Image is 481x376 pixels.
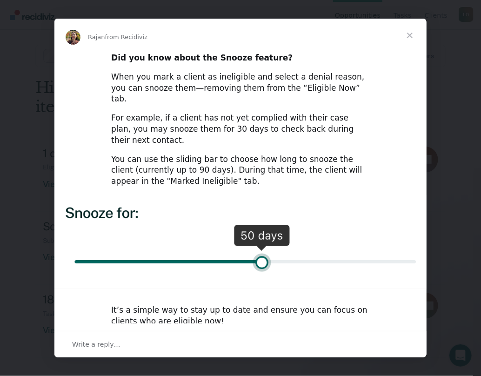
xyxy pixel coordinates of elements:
[111,113,370,146] div: For example, if a client has not yet complied with their case plan, you may snooze them for 30 da...
[393,19,427,52] span: Close
[111,154,370,187] div: You can use the sliding bar to choose how long to snooze the client (currently up to 90 days). Du...
[54,331,427,357] div: Open conversation and reply
[88,34,105,40] span: Rajan
[111,305,370,327] div: It’s a simple way to stay up to date and ensure you can focus on clients who are eligible now!
[72,338,120,350] span: Write a reply…
[105,34,148,40] span: from Recidiviz
[66,30,80,45] img: Profile image for Rajan
[111,72,370,105] div: When you mark a client as ineligible and select a denial reason, you can snooze them—removing the...
[111,53,293,62] b: Did you know about the Snooze feature?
